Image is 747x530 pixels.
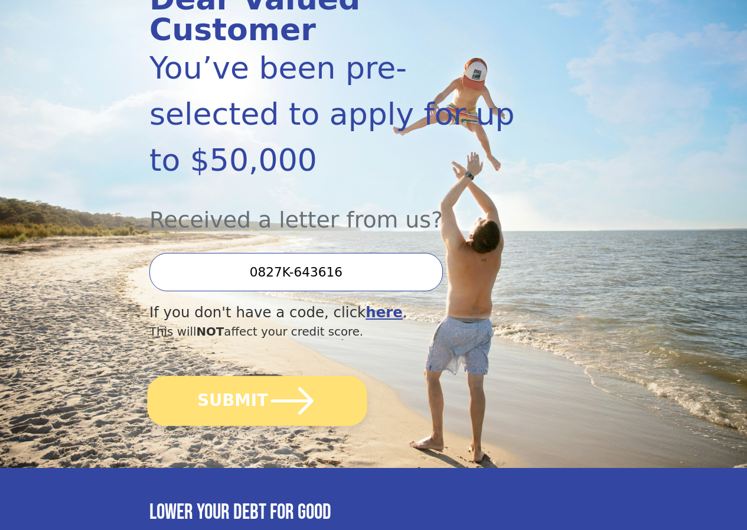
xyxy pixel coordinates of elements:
input: Enter your Offer Code: [149,253,443,291]
span: NOT [196,325,224,339]
h3: Lower your debt for good [149,500,598,525]
button: SUBMIT [147,376,367,426]
div: Received a letter from us? [149,183,530,237]
div: This will affect your credit score. [149,323,530,341]
a: here [366,304,403,321]
div: If you don't have a code, click . [149,302,530,324]
div: You’ve been pre-selected to apply for up to $50,000 [149,45,530,183]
